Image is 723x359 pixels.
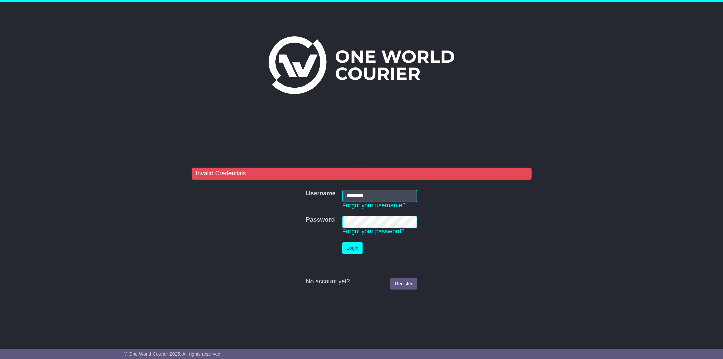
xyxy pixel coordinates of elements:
span: © One World Courier 2025. All rights reserved. [124,351,222,357]
div: No account yet? [306,278,417,285]
a: Forgot your username? [342,202,406,209]
a: Register [390,278,417,290]
img: One World [269,36,454,94]
button: Login [342,242,363,254]
div: Invalid Credentials [192,168,532,180]
a: Forgot your password? [342,228,405,235]
label: Username [306,190,336,197]
label: Password [306,216,335,224]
